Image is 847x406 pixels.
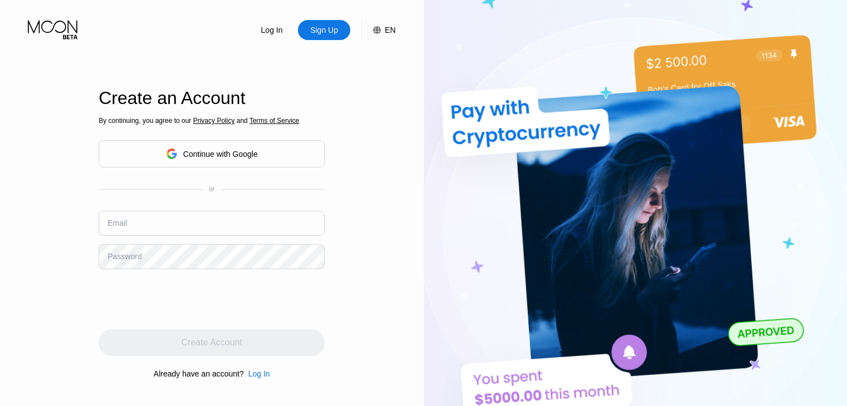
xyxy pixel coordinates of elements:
[154,369,244,378] div: Already have an account?
[99,88,325,108] div: Create an Account
[309,24,339,36] div: Sign Up
[107,219,127,227] div: Email
[107,252,141,261] div: Password
[298,20,350,40] div: Sign Up
[244,369,270,378] div: Log In
[234,117,249,125] span: and
[183,150,258,159] div: Continue with Google
[249,117,299,125] span: Terms of Service
[385,26,395,34] div: EN
[248,369,270,378] div: Log In
[193,117,235,125] span: Privacy Policy
[99,278,268,321] iframe: reCAPTCHA
[99,140,325,167] div: Continue with Google
[361,20,395,40] div: EN
[209,185,215,193] div: or
[260,24,284,36] div: Log In
[246,20,298,40] div: Log In
[99,117,325,125] div: By continuing, you agree to our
